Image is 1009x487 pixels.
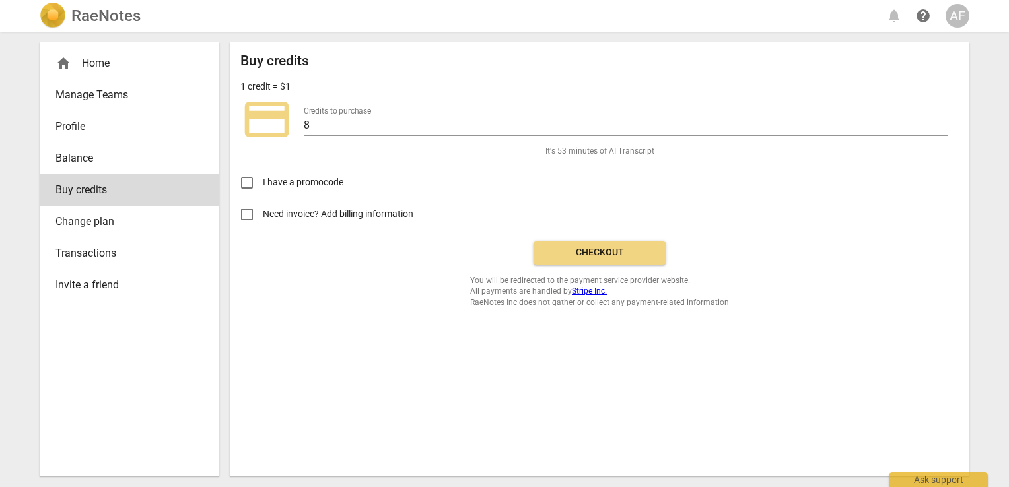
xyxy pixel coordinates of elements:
label: Credits to purchase [304,107,371,115]
p: 1 credit = $1 [240,80,291,94]
div: Home [55,55,193,71]
a: Stripe Inc. [572,286,607,296]
a: Invite a friend [40,269,219,301]
span: credit_card [240,93,293,146]
h2: RaeNotes [71,7,141,25]
a: Change plan [40,206,219,238]
a: Buy credits [40,174,219,206]
span: Profile [55,119,193,135]
a: Help [911,4,935,28]
a: LogoRaeNotes [40,3,141,29]
span: Buy credits [55,182,193,198]
span: I have a promocode [263,176,343,189]
div: Ask support [889,472,988,487]
span: home [55,55,71,71]
span: You will be redirected to the payment service provider website. All payments are handled by RaeNo... [470,275,729,308]
h2: Buy credits [240,53,309,69]
span: It's 53 minutes of AI Transcript [545,146,654,157]
span: Change plan [55,214,193,230]
span: Need invoice? Add billing information [263,207,415,221]
a: Transactions [40,238,219,269]
span: help [915,8,931,24]
span: Transactions [55,245,193,261]
div: Home [40,48,219,79]
a: Manage Teams [40,79,219,111]
span: Invite a friend [55,277,193,293]
button: Checkout [534,241,666,265]
span: Balance [55,150,193,166]
a: Profile [40,111,219,143]
button: AF [946,4,969,28]
span: Manage Teams [55,87,193,103]
a: Balance [40,143,219,174]
span: Checkout [544,246,655,259]
img: Logo [40,3,66,29]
